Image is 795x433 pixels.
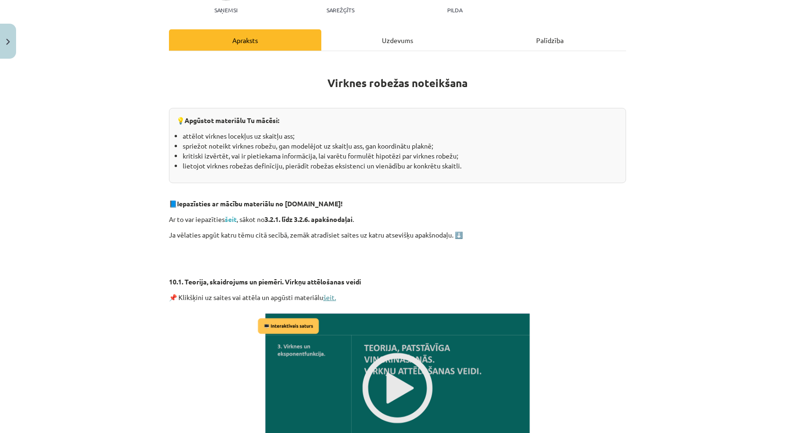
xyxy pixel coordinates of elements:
li: attēlot virknes locekļus uz skaitļu ass; [183,131,618,141]
strong: Iepazīsties ar mācību materiālu no [DOMAIN_NAME]! [177,199,343,208]
strong: 10.1. Teorija, skaidrojums un piemēri. Virkņu attēlošanas veidi [169,277,361,286]
div: Uzdevums [321,29,474,51]
p: 📌 Klikšķini uz saites vai attēla un apgūsti materiālu [169,292,626,302]
li: kritiski izvērtēt, vai ir pietiekama informācija, lai varētu formulēt hipotēzi par virknes robežu; [183,151,618,161]
strong: 3.2.1. līdz 3.2.6. apakšnodaļai [265,215,353,223]
b: Virknes robežas noteikšana [327,76,468,90]
p: Ja vēlaties apgūt katru tēmu citā secībā, zemāk atradīsiet saites uz katru atsevišķu apakšnodaļu. ⬇️ [169,230,626,240]
img: icon-close-lesson-0947bae3869378f0d4975bcd49f059093ad1ed9edebbc8119c70593378902aed.svg [6,39,10,45]
li: lietojot virknes robežas definīciju, pierādīt robežas eksistenci un vienādību ar konkrētu skaitli. [183,161,618,171]
li: spriežot noteikt virknes robežu, gan modelējot uz skaitļu ass, gan koordinātu plaknē; [183,141,618,151]
p: pilda [447,7,462,13]
div: Apraksts [169,29,321,51]
p: Sarežģīts [327,7,354,13]
p: Ar to var iepazīties , sākot no . [169,214,626,224]
p: Saņemsi [211,7,241,13]
div: Palīdzība [474,29,626,51]
p: 📘 [169,199,626,209]
p: 💡 [177,115,618,125]
a: šeit [225,215,237,223]
a: šeit. [323,293,336,301]
b: Apgūstot materiālu Tu mācēsi: [185,116,279,124]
